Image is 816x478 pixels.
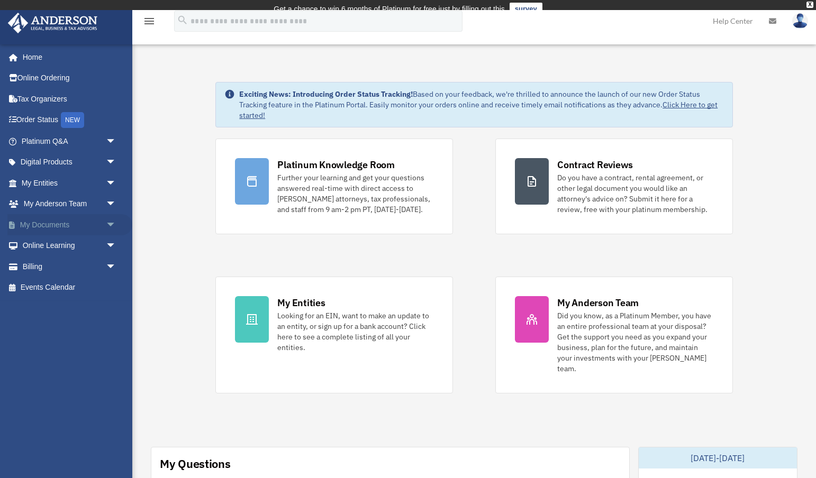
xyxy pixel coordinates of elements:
[7,109,132,131] a: Order StatusNEW
[557,172,713,215] div: Do you have a contract, rental agreement, or other legal document you would like an attorney's ad...
[239,89,724,121] div: Based on your feedback, we're thrilled to announce the launch of our new Order Status Tracking fe...
[7,47,127,68] a: Home
[7,172,132,194] a: My Entitiesarrow_drop_down
[106,172,127,194] span: arrow_drop_down
[106,194,127,215] span: arrow_drop_down
[106,131,127,152] span: arrow_drop_down
[639,447,797,468] div: [DATE]-[DATE]
[7,131,132,152] a: Platinum Q&Aarrow_drop_down
[7,235,132,256] a: Online Learningarrow_drop_down
[495,277,733,393] a: My Anderson Team Did you know, as a Platinum Member, you have an entire professional team at your...
[277,296,325,309] div: My Entities
[277,158,395,171] div: Platinum Knowledge Room
[7,256,132,277] a: Billingarrow_drop_down
[215,277,453,393] a: My Entities Looking for an EIN, want to make an update to an entity, or sign up for a bank accoun...
[106,256,127,278] span: arrow_drop_down
[277,172,433,215] div: Further your learning and get your questions answered real-time with direct access to [PERSON_NAM...
[106,214,127,236] span: arrow_drop_down
[277,310,433,353] div: Looking for an EIN, want to make an update to an entity, or sign up for a bank account? Click her...
[7,152,132,173] a: Digital Productsarrow_drop_down
[215,139,453,234] a: Platinum Knowledge Room Further your learning and get your questions answered real-time with dire...
[5,13,101,33] img: Anderson Advisors Platinum Portal
[239,89,413,99] strong: Exciting News: Introducing Order Status Tracking!
[510,3,542,15] a: survey
[792,13,808,29] img: User Pic
[557,158,633,171] div: Contract Reviews
[274,3,505,15] div: Get a chance to win 6 months of Platinum for free just by filling out this
[7,194,132,215] a: My Anderson Teamarrow_drop_down
[7,214,132,235] a: My Documentsarrow_drop_down
[239,100,718,120] a: Click Here to get started!
[61,112,84,128] div: NEW
[143,19,156,27] a: menu
[106,235,127,257] span: arrow_drop_down
[177,14,188,26] i: search
[7,68,132,89] a: Online Ordering
[557,296,639,309] div: My Anderson Team
[557,310,713,374] div: Did you know, as a Platinum Member, you have an entire professional team at your disposal? Get th...
[495,139,733,234] a: Contract Reviews Do you have a contract, rental agreement, or other legal document you would like...
[806,2,813,8] div: close
[143,15,156,27] i: menu
[106,152,127,173] span: arrow_drop_down
[7,88,132,109] a: Tax Organizers
[160,456,231,472] div: My Questions
[7,277,132,298] a: Events Calendar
